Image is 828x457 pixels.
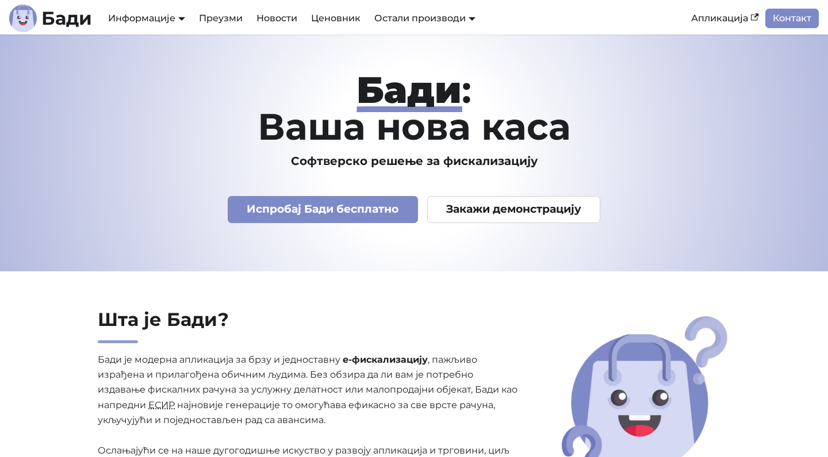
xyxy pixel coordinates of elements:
[304,9,367,28] a: Ценовник
[427,196,601,223] a: Закажи демонстрацију
[41,9,92,28] b: Бади
[356,67,462,112] strong: Бади
[192,9,250,28] a: Преузми
[765,9,819,28] a: Контакт
[44,71,784,145] h1: : Ваша нова каса
[9,5,92,32] a: ЛогоБади
[250,9,304,28] a: Новости
[108,13,185,24] a: Информације
[148,400,175,410] abbr: Електронски систем за издавање рачуна
[44,154,784,168] h3: Софтверско решење за фискализацију
[374,13,476,24] a: Остали производи
[98,308,522,343] h2: Шта је Бади?
[684,9,765,28] a: Апликација
[343,354,428,365] strong: е-фискализацију
[228,196,418,223] a: Испробај Бади бесплатно
[9,5,37,32] img: Лого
